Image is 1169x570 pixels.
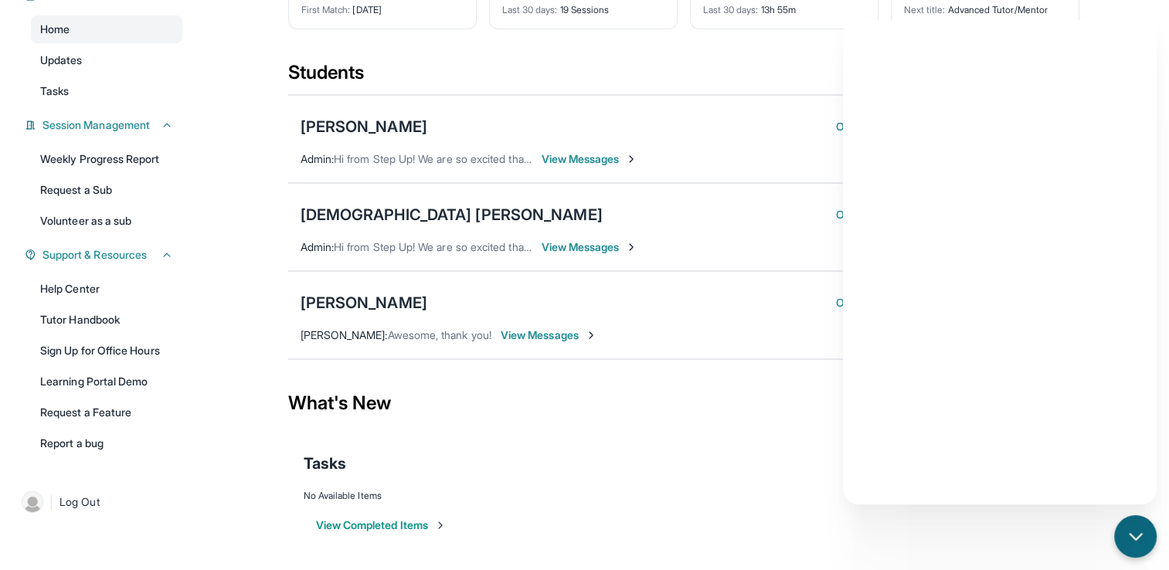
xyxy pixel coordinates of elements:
button: Open Session Guide [835,119,953,134]
a: Home [31,15,182,43]
a: Help Center [31,275,182,303]
a: Tasks [31,77,182,105]
a: Updates [31,46,182,74]
span: View Messages [542,151,638,167]
span: Last 30 days : [502,4,558,15]
button: chat-button [1114,515,1157,558]
button: Support & Resources [36,247,173,263]
button: Session Management [36,117,173,133]
div: [PERSON_NAME] [301,116,427,137]
span: First Match : [301,4,351,15]
span: Updates [40,53,83,68]
span: View Messages [501,327,597,343]
div: No Available Items [304,490,1064,502]
button: Open Session Guide [835,207,953,222]
div: [DEMOGRAPHIC_DATA] [PERSON_NAME] [301,204,603,226]
span: Next title : [904,4,946,15]
span: Support & Resources [42,247,147,263]
a: Report a bug [31,429,182,457]
span: | [49,493,53,511]
a: Learning Portal Demo [31,368,182,395]
button: View Completed Items [316,517,447,533]
span: View Messages [542,239,638,255]
img: Chevron-Right [585,329,597,341]
iframe: Chatbot [843,20,1157,504]
span: Session Management [42,117,150,133]
a: Sign Up for Office Hours [31,337,182,365]
div: Students [288,60,1079,94]
span: Tasks [40,83,69,99]
a: |Log Out [15,485,182,519]
div: [PERSON_NAME] [301,292,427,314]
a: Volunteer as a sub [31,207,182,235]
a: Request a Feature [31,399,182,426]
img: Chevron-Right [625,241,637,253]
span: Log Out [59,494,100,510]
img: user-img [22,491,43,513]
img: Chevron-Right [625,153,637,165]
a: Weekly Progress Report [31,145,182,173]
button: Open Session Guide [835,295,953,310]
span: Awesome, thank you! [388,328,491,341]
a: Tutor Handbook [31,306,182,334]
a: Request a Sub [31,176,182,204]
span: [PERSON_NAME] : [301,328,388,341]
span: Admin : [301,152,334,165]
span: Admin : [301,240,334,253]
span: Tasks [304,453,346,474]
span: Last 30 days : [703,4,759,15]
span: Home [40,22,70,37]
div: What's New [288,369,1079,437]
